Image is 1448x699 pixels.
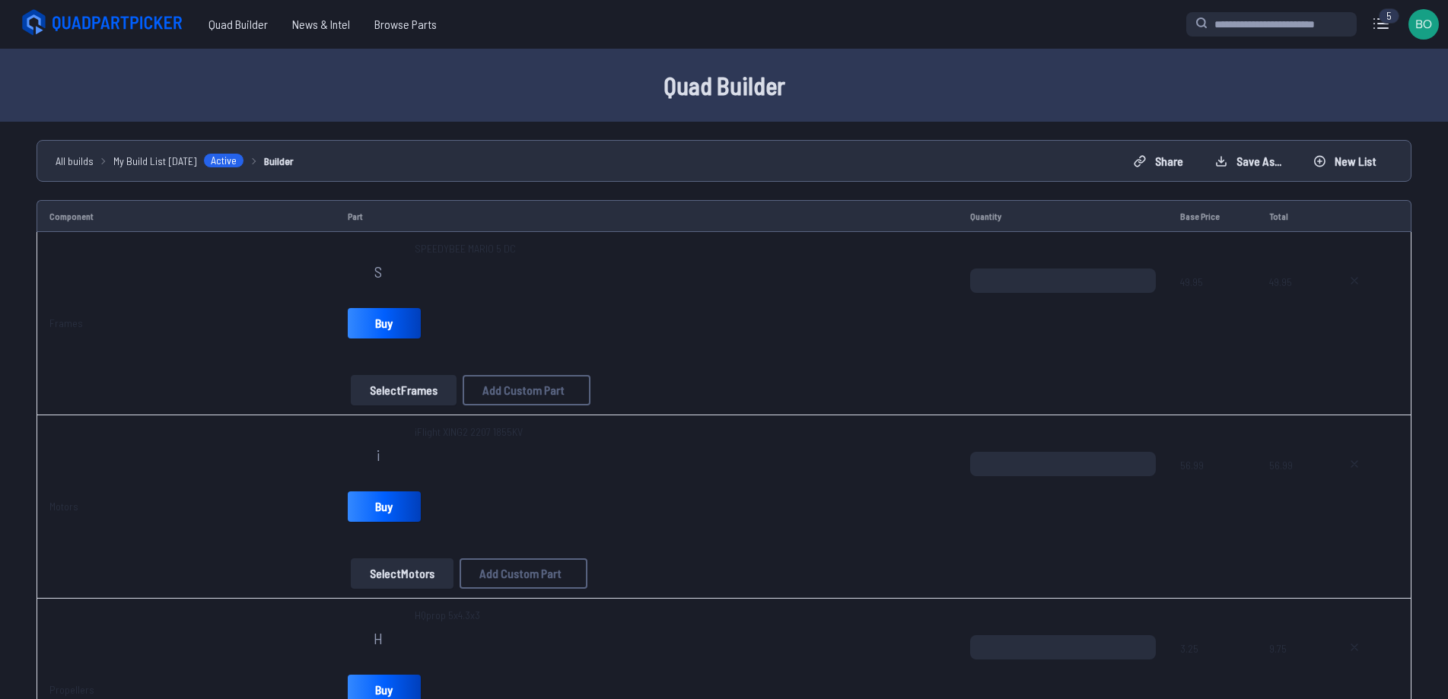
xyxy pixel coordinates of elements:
[1121,149,1196,173] button: Share
[415,241,516,256] span: SPEEDYBEE MARIO 5 DC
[49,500,78,513] a: Motors
[1269,452,1312,525] span: 56.99
[1180,268,1245,342] span: 49.95
[351,375,457,405] button: SelectFrames
[1202,149,1294,173] button: Save as...
[1168,200,1257,232] td: Base Price
[1257,200,1324,232] td: Total
[348,558,457,589] a: SelectMotors
[362,9,449,40] a: Browse Parts
[113,153,244,169] a: My Build List [DATE]Active
[49,683,94,696] a: Propellers
[49,316,83,329] a: Frames
[463,375,590,405] button: Add Custom Part
[479,567,562,580] span: Add Custom Part
[237,67,1211,103] h1: Quad Builder
[1269,268,1312,342] span: 49.95
[377,447,380,462] span: i
[1300,149,1389,173] button: New List
[1180,452,1245,525] span: 56.99
[351,558,453,589] button: SelectMotors
[1379,8,1399,24] div: 5
[1408,9,1439,40] img: User
[336,200,959,232] td: Part
[415,608,480,623] span: HQprop 5x4.3x3
[482,384,565,396] span: Add Custom Part
[374,264,382,279] span: S
[460,558,587,589] button: Add Custom Part
[37,200,336,232] td: Component
[280,9,362,40] a: News & Intel
[348,308,421,338] a: Buy
[374,631,383,646] span: H
[203,153,244,168] span: Active
[958,200,1168,232] td: Quantity
[56,153,94,169] a: All builds
[415,424,523,440] span: iFlight XING2 2207 1855KV
[113,153,197,169] span: My Build List [DATE]
[348,491,421,522] a: Buy
[348,375,460,405] a: SelectFrames
[264,153,294,169] a: Builder
[196,9,280,40] a: Quad Builder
